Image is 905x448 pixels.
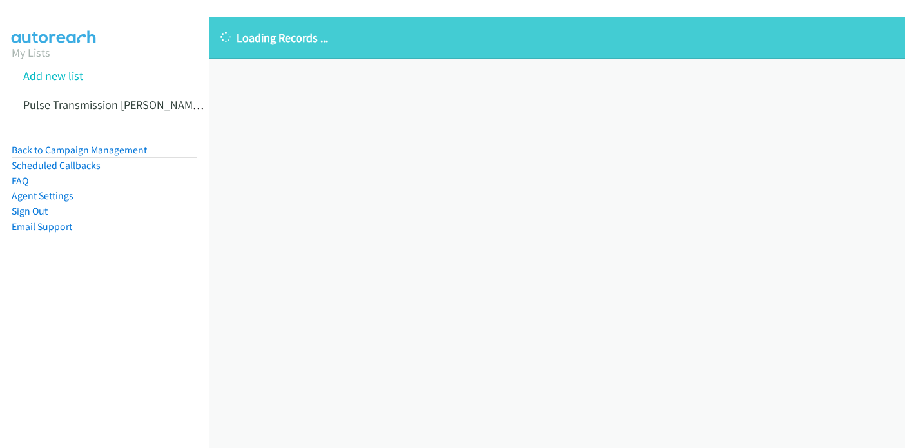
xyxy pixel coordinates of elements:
a: FAQ [12,175,28,187]
a: My Lists [12,45,50,60]
a: Add new list [23,68,83,83]
p: Loading Records ... [220,29,893,46]
a: Agent Settings [12,190,73,202]
a: Pulse Transmission [PERSON_NAME] [23,97,204,112]
a: Email Support [12,220,72,233]
a: Back to Campaign Management [12,144,147,156]
a: Scheduled Callbacks [12,159,101,171]
a: Sign Out [12,205,48,217]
